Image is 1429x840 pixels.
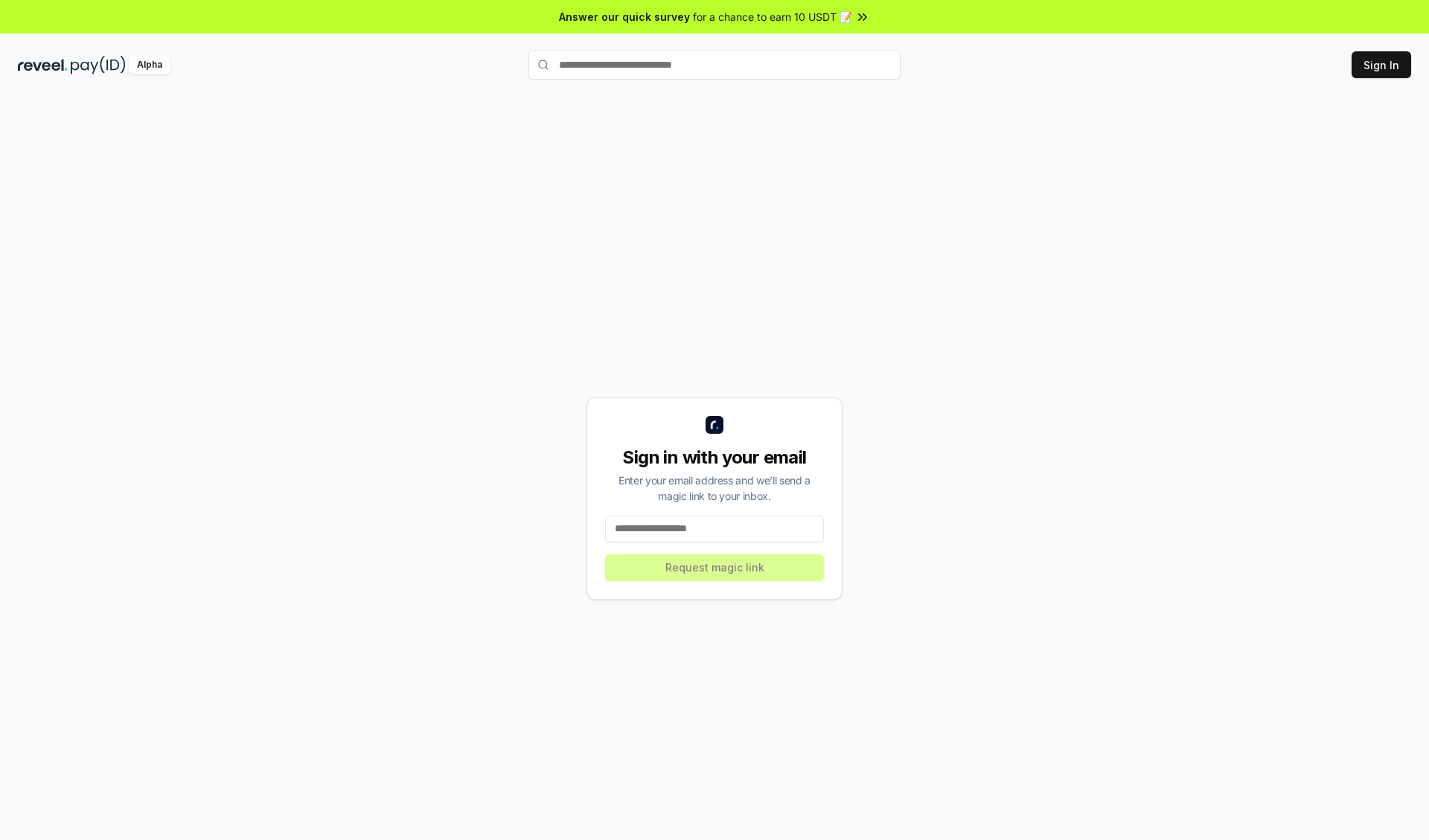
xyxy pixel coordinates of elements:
img: logo_small [706,416,723,434]
img: reveel_dark [18,56,68,74]
button: Sign In [1352,51,1411,78]
img: pay_id [71,56,126,74]
div: Sign in with your email [605,446,824,469]
span: Answer our quick survey [559,9,690,25]
div: Enter your email address and we’ll send a magic link to your inbox. [605,472,824,504]
span: for a chance to earn 10 USDT 📝 [693,9,852,25]
div: Alpha [129,56,170,74]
